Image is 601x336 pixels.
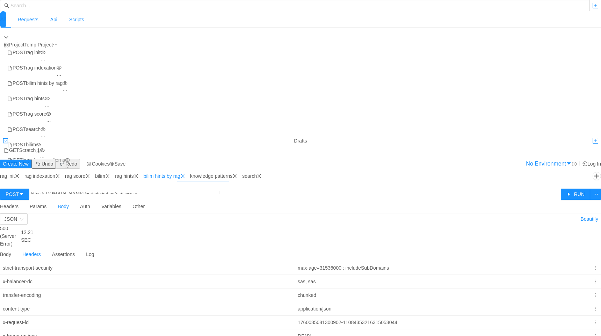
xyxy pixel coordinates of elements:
div: bilim [95,172,114,180]
span: POST [13,125,26,133]
div: Params [30,200,46,213]
div: rag hints [115,172,143,180]
div: Scratch 1 [19,146,40,154]
div: Body [58,200,69,213]
div: Variables [101,200,121,213]
div: search [242,172,266,180]
div: Headers [22,248,41,261]
div: search [26,125,41,133]
div: Drafts [294,137,307,145]
div: bilim hints by rag [144,172,189,180]
td: application/json [295,302,591,316]
span: POST [13,49,26,56]
button: Redo [56,159,80,169]
div: Cookies [92,160,110,168]
div: rag init [26,49,41,56]
div: Save [114,161,125,166]
div: No Environment [526,159,566,168]
div: POST [6,190,19,198]
button: Api [50,11,58,28]
button: Requests [17,11,39,28]
div: 12.21 SEC [21,228,42,244]
div: bilim hints by rag [26,79,63,87]
div: rag score [65,172,94,180]
button: Undo [31,159,56,169]
div: Undo [42,160,53,168]
span: POST [13,64,26,72]
div: knowledge patterns [190,172,241,180]
div: Log [86,248,94,261]
td: chunked [295,288,591,302]
div: rag hints [26,95,45,102]
span: POST [13,95,26,102]
div: Temp Project [24,41,53,49]
button: RUN [561,189,590,200]
span: POST [13,79,26,87]
td: sas, sas [295,275,591,288]
span: GET [9,146,19,154]
div: rag indexation [26,64,57,72]
div: Log In [587,160,601,168]
div: Assertions [52,248,75,261]
td: 1760085081300902-11084353216315053044 [295,316,591,329]
button: No Environment [561,158,572,169]
button: Scripts [69,11,85,28]
td: max-age=31536000 ; includeSubDomains [295,261,591,275]
button: Beautify [578,215,601,223]
div: rag indexation [24,172,64,180]
div: Redo [65,160,77,168]
input: Search... [10,2,586,9]
div: Auth [80,200,90,213]
span: POST [13,110,26,118]
div: rag score [26,110,46,118]
div: Other [132,200,145,213]
div: Project [9,41,24,49]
